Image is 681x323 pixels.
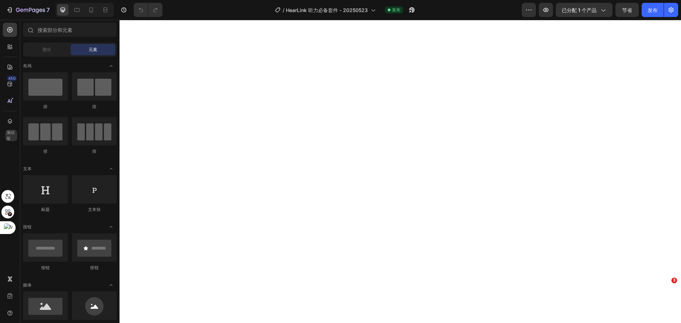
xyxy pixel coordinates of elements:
font: 按钮 [90,265,99,270]
font: 按钮 [41,265,50,270]
font: 按钮 [23,224,32,229]
font: 发布 [648,7,658,13]
font: 布局 [23,63,32,68]
font: 已分配 1 个产品 [562,7,597,13]
button: 已分配 1 个产品 [556,3,613,17]
iframe: 设计区 [120,20,681,323]
div: 撤消/重做 [134,3,162,17]
font: 排 [92,104,96,109]
font: 文本 [23,166,32,171]
span: 切换打开 [105,279,117,291]
font: 排 [92,149,96,154]
font: 发布 [392,7,400,12]
span: 切换打开 [105,221,117,233]
button: 7 [3,3,53,17]
span: 切换打开 [105,163,117,174]
font: / [283,7,284,13]
font: 450 [8,76,16,81]
font: 排 [43,104,48,109]
font: 排 [43,149,48,154]
input: 搜索部分和元素 [23,23,117,37]
font: 媒体 [23,282,32,288]
span: 切换打开 [105,60,117,72]
button: 发布 [642,3,664,17]
font: 标题 [41,207,50,212]
font: 元素 [89,47,97,52]
font: 文本块 [88,207,101,212]
font: HearLink 听力必备套件 - 20250523 [286,7,368,13]
iframe: 对讲机实时聊天 [657,288,674,305]
font: 节省 [622,7,632,13]
button: 节省 [615,3,639,17]
font: 部分 [43,47,51,52]
font: 7 [46,6,50,13]
font: 测试版 [7,130,15,141]
font: 3 [673,278,676,283]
